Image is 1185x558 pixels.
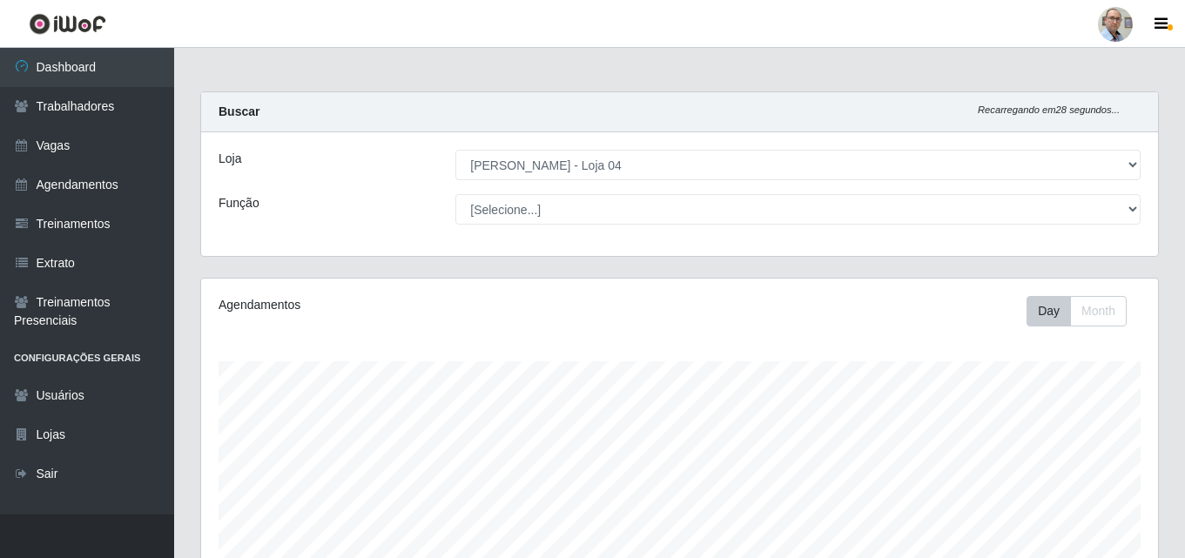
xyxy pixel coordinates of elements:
[219,104,259,118] strong: Buscar
[1027,296,1127,326] div: First group
[29,13,106,35] img: CoreUI Logo
[1027,296,1141,326] div: Toolbar with button groups
[1070,296,1127,326] button: Month
[1027,296,1071,326] button: Day
[219,194,259,212] label: Função
[978,104,1120,115] i: Recarregando em 28 segundos...
[219,150,241,168] label: Loja
[219,296,588,314] div: Agendamentos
